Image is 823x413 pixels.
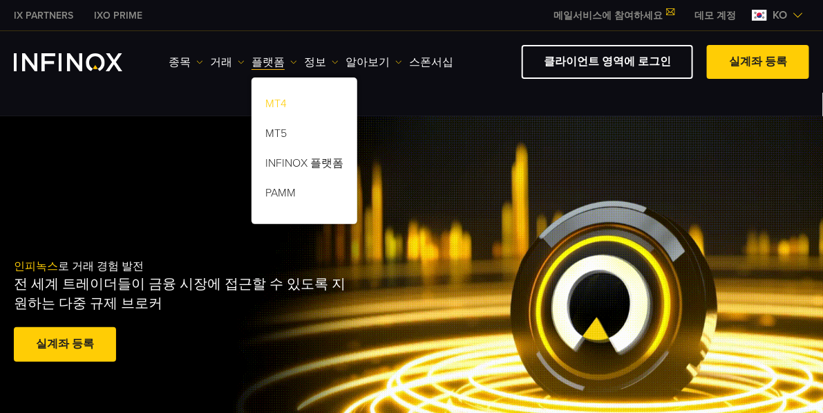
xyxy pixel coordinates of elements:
a: INFINOX MENU [684,8,746,23]
a: 알아보기 [346,54,402,71]
a: 실계좌 등록 [707,45,809,79]
a: INFINOX 플랫폼 [252,151,357,181]
a: 스폰서십 [409,54,453,71]
span: 인피녹스 [14,259,58,273]
a: 종목 [169,54,203,71]
a: 정보 [304,54,339,71]
a: 메일서비스에 참여하세요 [543,10,684,21]
a: INFINOX [84,8,153,23]
a: MT5 [252,121,357,151]
a: INFINOX Logo [14,53,155,71]
a: INFINOX [3,8,84,23]
a: 실계좌 등록 [14,327,116,361]
a: PAMM [252,181,357,210]
a: 거래 [210,54,245,71]
p: 전 세계 트레이더들이 금융 시장에 접근할 수 있도록 지원하는 다중 규제 브로커 [14,275,351,313]
a: MT4 [252,91,357,121]
a: 클라이언트 영역에 로그인 [522,45,693,79]
a: 플랫폼 [252,54,297,71]
span: ko [767,7,793,24]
